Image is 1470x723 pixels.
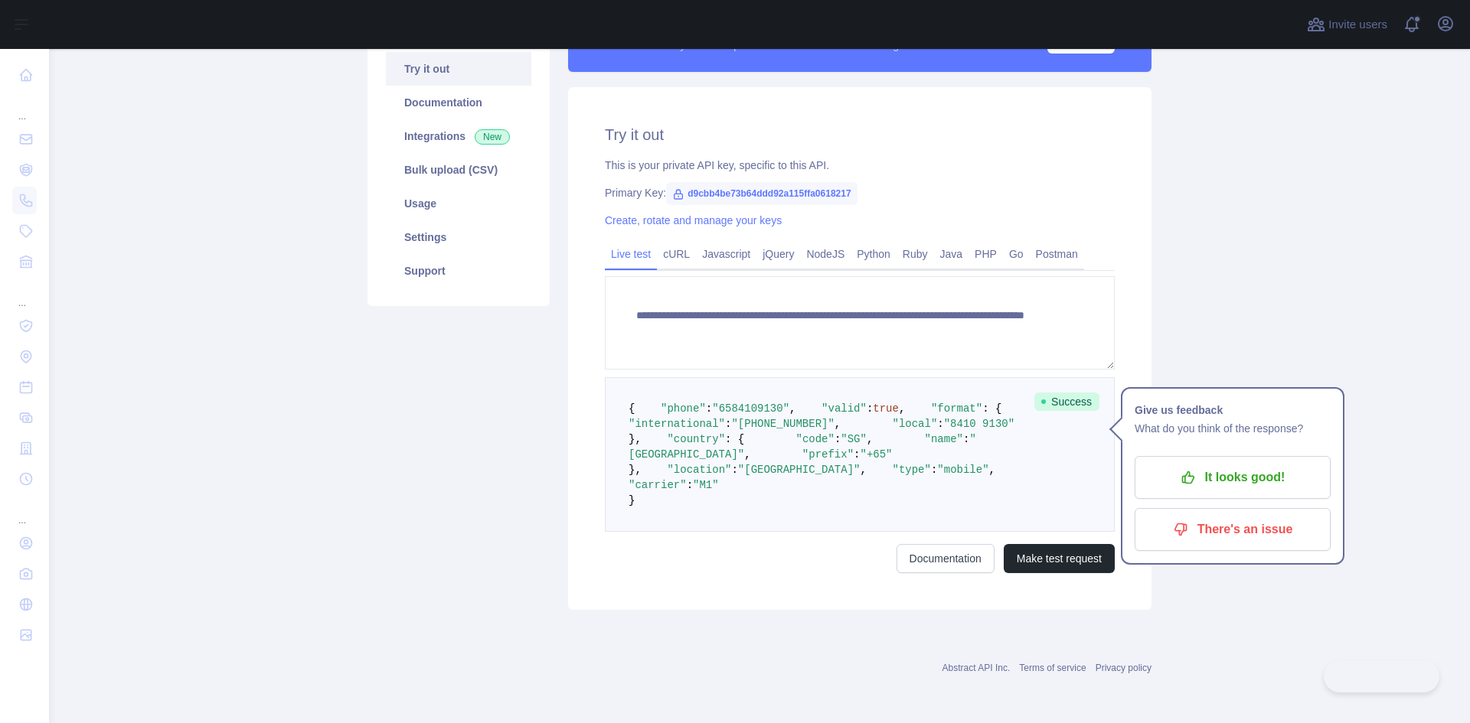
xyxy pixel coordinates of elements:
span: "[PHONE_NUMBER]" [731,418,834,430]
p: What do you think of the response? [1135,419,1331,438]
span: : [725,418,731,430]
span: , [789,402,795,415]
span: true [873,402,899,415]
a: Bulk upload (CSV) [386,153,531,187]
span: "[GEOGRAPHIC_DATA]" [738,464,861,476]
span: "format" [931,402,982,415]
a: Javascript [696,242,756,266]
p: There's an issue [1146,516,1319,542]
span: Success [1034,392,1099,411]
span: } [629,494,635,506]
span: "prefix" [802,448,854,461]
span: "SG" [841,433,867,445]
a: Terms of service [1019,663,1086,673]
span: Invite users [1328,16,1387,34]
span: : [854,448,860,461]
span: "6584109130" [712,402,789,415]
a: cURL [657,242,696,266]
span: : [931,464,937,476]
span: , [744,448,750,461]
span: , [899,402,905,415]
span: : [835,433,841,445]
a: Go [1003,242,1030,266]
div: ... [12,496,37,526]
span: , [989,464,995,476]
a: Documentation [897,544,995,573]
a: Support [386,254,531,288]
button: Invite users [1304,12,1390,37]
a: PHP [969,242,1003,266]
span: "code" [795,433,834,445]
a: Settings [386,220,531,254]
span: "name" [925,433,963,445]
span: "8410 9130" [944,418,1014,430]
a: Create, rotate and manage your keys [605,214,782,226]
span: }, [629,464,642,476]
span: New [475,129,510,145]
span: }, [629,433,642,445]
a: Integrations New [386,119,531,153]
span: : { [982,402,1001,415]
p: It looks good! [1146,464,1319,490]
span: "country" [667,433,725,445]
a: Java [934,242,969,266]
span: : [937,418,943,430]
span: , [860,464,866,476]
span: , [835,418,841,430]
div: ... [12,278,37,309]
span: : [706,402,712,415]
button: There's an issue [1135,508,1331,551]
a: Live test [605,242,657,266]
iframe: Toggle Customer Support [1324,660,1439,692]
a: Documentation [386,86,531,119]
a: Postman [1030,242,1084,266]
a: jQuery [756,242,800,266]
a: Ruby [897,242,934,266]
span: d9cbb4be73b64ddd92a115ffa0618217 [666,182,857,205]
a: NodeJS [800,242,851,266]
span: "+65" [860,448,892,461]
span: : { [725,433,744,445]
a: Usage [386,187,531,220]
a: Python [851,242,897,266]
span: "international" [629,418,725,430]
span: "mobile" [937,464,988,476]
span: "valid" [822,402,867,415]
span: : [867,402,873,415]
span: "phone" [661,402,706,415]
h1: Give us feedback [1135,401,1331,419]
span: : [731,464,737,476]
button: It looks good! [1135,456,1331,499]
div: This is your private API key, specific to this API. [605,158,1115,173]
span: , [867,433,873,445]
span: "type" [893,464,931,476]
span: : [687,479,693,491]
span: "M1" [693,479,719,491]
span: { [629,402,635,415]
a: Privacy policy [1096,663,1151,673]
div: Primary Key: [605,185,1115,200]
a: Try it out [386,52,531,86]
h2: Try it out [605,124,1115,145]
a: Abstract API Inc. [942,663,1011,673]
button: Make test request [1004,544,1115,573]
span: "location" [667,464,731,476]
div: ... [12,92,37,122]
span: "carrier" [629,479,687,491]
span: "local" [892,418,937,430]
span: : [963,433,969,445]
